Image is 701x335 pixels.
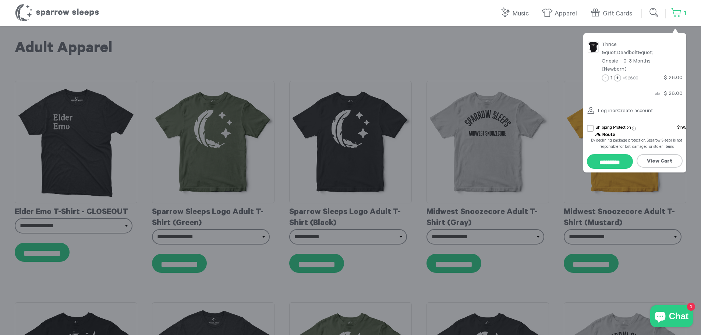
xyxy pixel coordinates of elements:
[664,91,683,97] span: $ 26.00
[590,6,636,22] a: Gift Cards
[500,6,532,22] a: Music
[587,154,633,169] input: Checkout with Shipping Protection included for an additional fee as listed above
[610,75,612,81] span: 1
[542,6,581,22] a: Apparel
[637,154,683,168] a: View Cart
[677,125,686,132] div: $1.95
[664,74,683,82] div: $ 26.00
[632,126,636,131] span: Learn more
[617,108,653,114] a: Create account
[653,92,662,97] span: Total:
[647,5,662,20] input: Submit
[602,40,683,74] a: Thrice &quot;Deadbolt&quot; Onesie - 0-3 Months (Newborn)
[602,42,653,73] span: Thrice &quot;Deadbolt&quot; Onesie - 0-3 Months (Newborn)
[596,126,631,131] span: Shipping Protection
[587,103,612,120] a: Log in
[587,102,686,121] div: or
[602,74,609,82] a: -
[625,76,638,81] span: $ 26.00
[671,6,686,21] a: 1
[15,4,99,22] h1: Sparrow Sleeps
[587,121,686,154] div: route shipping protection selector element
[614,74,621,82] a: +
[623,76,638,81] span: ×
[648,305,695,329] inbox-online-store-chat: Shopify online store chat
